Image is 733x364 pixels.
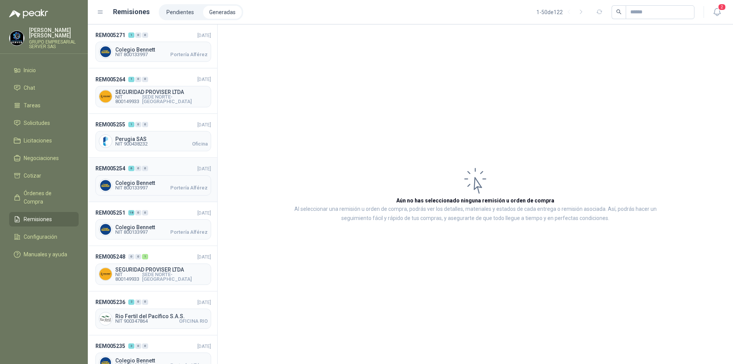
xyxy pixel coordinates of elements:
span: REM005255 [95,120,125,129]
span: Tareas [24,101,40,110]
div: 0 [135,166,141,171]
span: NIT 800149933 [115,95,142,104]
span: Inicio [24,66,36,74]
span: 2 [718,3,726,11]
a: Órdenes de Compra [9,186,79,209]
span: [DATE] [197,254,211,260]
span: Rio Fertil del Pacífico S.A.S. [115,314,208,319]
span: Portería Alférez [170,230,208,235]
img: Company Logo [99,312,112,325]
span: [DATE] [197,299,211,305]
span: NIT 800133997 [115,186,148,190]
span: REM005254 [95,164,125,173]
span: Órdenes de Compra [24,189,71,206]
div: 1 - 50 de 122 [536,6,587,18]
div: 6 [128,166,134,171]
span: Colegio Bennett [115,47,208,52]
span: search [616,9,622,15]
span: SEDE NORTE-[GEOGRAPHIC_DATA] [142,95,208,104]
span: [DATE] [197,122,211,128]
div: 1 [128,122,134,127]
div: 0 [142,122,148,127]
span: Colegio Bennett [115,358,208,363]
span: NIT 800133997 [115,52,148,57]
span: [DATE] [197,343,211,349]
a: Licitaciones [9,133,79,148]
div: 1 [128,77,134,82]
div: 2 [128,299,134,305]
a: Tareas [9,98,79,113]
a: Pendientes [160,6,200,19]
span: Remisiones [24,215,52,223]
span: REM005251 [95,209,125,217]
span: Oficina [192,142,208,146]
p: Al seleccionar una remisión u orden de compra, podrás ver los detalles, materiales y estados de c... [294,205,657,223]
span: NIT 800133997 [115,230,148,235]
div: 0 [135,122,141,127]
img: Company Logo [10,31,24,45]
div: 0 [135,210,141,215]
a: REM005271100[DATE] Company LogoColegio BennettNIT 800133997Portería Alférez [88,24,217,68]
span: SEDE NORTE-[GEOGRAPHIC_DATA] [142,272,208,281]
p: [PERSON_NAME] [PERSON_NAME] [29,28,79,38]
span: Colegio Bennett [115,225,208,230]
a: Chat [9,81,79,95]
a: Remisiones [9,212,79,226]
span: REM005271 [95,31,125,39]
div: 18 [128,210,134,215]
span: Colegio Bennett [115,180,208,186]
span: Configuración [24,233,57,241]
a: Inicio [9,63,79,78]
a: REM005248001[DATE] Company LogoSEGURIDAD PROVISER LTDANIT 800149933SEDE NORTE-[GEOGRAPHIC_DATA] [88,246,217,291]
div: 0 [135,299,141,305]
div: 0 [142,299,148,305]
span: REM005235 [95,342,125,350]
img: Company Logo [99,90,112,103]
div: 0 [142,166,148,171]
a: Solicitudes [9,116,79,130]
span: REM005236 [95,298,125,306]
a: REM005255100[DATE] Company LogoPerugia SASNIT 900438232Oficina [88,114,217,158]
span: NIT 900347864 [115,319,148,324]
button: 2 [710,5,724,19]
span: Portería Alférez [170,186,208,190]
span: Manuales y ayuda [24,250,67,259]
div: 3 [128,343,134,349]
a: Negociaciones [9,151,79,165]
img: Company Logo [99,135,112,147]
img: Company Logo [99,268,112,280]
span: [DATE] [197,76,211,82]
div: 0 [142,210,148,215]
div: 0 [142,77,148,82]
span: Chat [24,84,35,92]
a: Cotizar [9,168,79,183]
a: REM0052511800[DATE] Company LogoColegio BennettNIT 800133997Portería Alférez [88,202,217,246]
a: REM005254600[DATE] Company LogoColegio BennettNIT 800133997Portería Alférez [88,158,217,202]
div: 0 [142,32,148,38]
span: Negociaciones [24,154,59,162]
h1: Remisiones [113,6,150,17]
span: Portería Alférez [170,52,208,57]
span: NIT 800149933 [115,272,142,281]
span: Solicitudes [24,119,50,127]
span: [DATE] [197,166,211,171]
a: Manuales y ayuda [9,247,79,262]
div: 0 [135,254,141,259]
img: Logo peakr [9,9,48,18]
span: NIT 900438232 [115,142,148,146]
span: SEGURIDAD PROVISER LTDA [115,267,208,272]
span: Licitaciones [24,136,52,145]
span: Cotizar [24,171,41,180]
div: 1 [128,32,134,38]
span: OFICINA RIO [179,319,208,324]
div: 0 [128,254,134,259]
p: GRUPO EMPRESARIAL SERVER SAS [29,40,79,49]
h3: Aún no has seleccionado ninguna remisión u orden de compra [396,196,554,205]
span: REM005264 [95,75,125,84]
span: REM005248 [95,252,125,261]
img: Company Logo [99,223,112,236]
a: Generadas [203,6,242,19]
div: 0 [142,343,148,349]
